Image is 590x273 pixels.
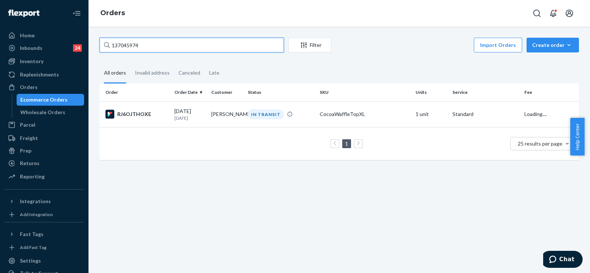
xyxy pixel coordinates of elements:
[320,110,410,118] div: CocoaWaffleTopXL
[20,257,41,265] div: Settings
[20,198,51,205] div: Integrations
[543,251,583,269] iframe: Opens a widget where you can chat to one of our agents
[474,38,522,52] button: Import Orders
[20,121,35,129] div: Parcel
[288,38,331,52] button: Filter
[20,96,67,103] div: Ecommerce Orders
[20,58,44,65] div: Inventory
[527,38,579,52] button: Create order
[8,10,39,17] img: Flexport logo
[20,231,44,238] div: Fast Tags
[100,9,125,17] a: Orders
[20,173,45,180] div: Reporting
[20,83,38,91] div: Orders
[245,83,317,101] th: Status
[521,83,579,101] th: Fee
[452,110,518,118] p: Standard
[4,243,84,252] a: Add Fast Tag
[413,83,450,101] th: Units
[20,134,38,142] div: Freight
[209,63,219,82] div: Late
[562,6,577,21] button: Open account menu
[208,101,245,127] td: [PERSON_NAME]
[344,140,350,147] a: Page 1 is your current page
[4,30,84,41] a: Home
[450,83,521,101] th: Service
[4,255,84,267] a: Settings
[174,108,205,121] div: [DATE]
[532,41,573,49] div: Create order
[104,63,126,83] div: All orders
[17,94,84,106] a: Ecommerce Orders
[100,38,284,52] input: Search orders
[100,83,171,101] th: Order
[4,119,84,131] a: Parcel
[248,109,284,119] div: IN TRANSIT
[4,145,84,157] a: Prep
[17,106,84,118] a: Wholesale Orders
[4,171,84,182] a: Reporting
[20,44,42,52] div: Inbounds
[4,195,84,207] button: Integrations
[570,118,584,156] button: Help Center
[4,81,84,93] a: Orders
[4,69,84,81] a: Replenishments
[289,41,331,49] div: Filter
[546,6,560,21] button: Open notifications
[4,42,84,54] a: Inbounds24
[178,63,200,82] div: Canceled
[20,147,31,154] div: Prep
[4,228,84,240] button: Fast Tags
[4,132,84,144] a: Freight
[211,89,242,95] div: Customer
[171,83,208,101] th: Order Date
[20,71,59,78] div: Replenishments
[135,63,170,82] div: Invalid address
[317,83,413,101] th: SKU
[94,3,131,24] ol: breadcrumbs
[20,32,35,39] div: Home
[4,210,84,219] a: Add Integration
[20,109,65,116] div: Wholesale Orders
[174,115,205,121] p: [DATE]
[4,55,84,67] a: Inventory
[518,140,562,147] span: 25 results per page
[20,211,53,218] div: Add Integration
[69,6,84,21] button: Close Navigation
[20,244,46,250] div: Add Fast Tag
[413,101,450,127] td: 1 unit
[521,101,579,127] td: Loading....
[20,160,39,167] div: Returns
[105,110,169,119] div: RJ6OJTHOXE
[530,6,544,21] button: Open Search Box
[4,157,84,169] a: Returns
[73,44,82,52] div: 24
